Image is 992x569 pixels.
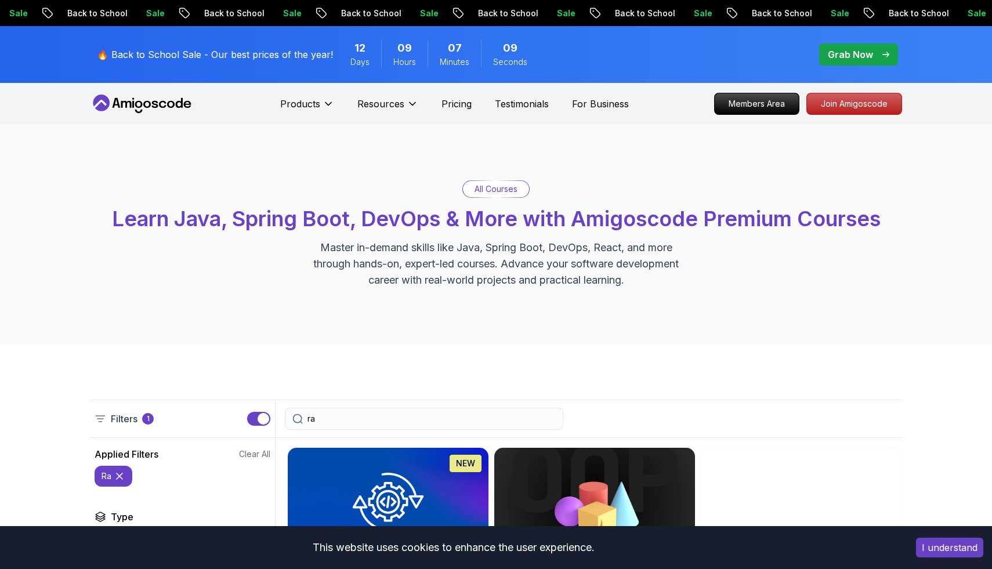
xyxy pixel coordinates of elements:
p: 1 [147,414,150,423]
button: Products [280,97,334,120]
a: For Business [572,97,629,111]
button: Accept cookies [916,538,983,557]
img: Spring for GraphQL card [701,448,902,560]
p: Sale [537,8,574,19]
span: Days [350,56,370,68]
a: Pricing [441,97,472,111]
a: Testimonials [495,97,549,111]
p: Sale [400,8,437,19]
span: Minutes [440,56,469,68]
span: Seconds [493,56,527,68]
span: 7 Minutes [448,40,462,56]
span: 9 Seconds [503,40,517,56]
p: Sale [947,8,984,19]
button: Clear All [239,448,270,460]
p: Back to School [732,8,810,19]
p: Sale [263,8,300,19]
p: Grab Now [828,48,873,61]
input: Search Java, React, Spring boot ... [307,413,556,425]
span: Learn Java, Spring Boot, DevOps & More with Amigoscode Premium Courses [112,206,881,231]
p: Members Area [715,93,799,114]
span: 12 Days [354,40,365,56]
p: Back to School [868,8,947,19]
img: Java Integration Testing card [288,448,488,560]
p: Resources [357,97,404,111]
p: Products [280,97,320,111]
button: Resources [357,97,418,120]
h2: Type [111,510,133,524]
p: ra [102,470,111,482]
p: Back to School [458,8,537,19]
span: Hours [393,56,416,68]
p: Sale [126,8,163,19]
p: Sale [674,8,711,19]
p: NEW [456,458,475,469]
p: All Courses [475,183,517,195]
p: Filters [111,412,137,426]
p: Back to School [47,8,126,19]
img: Java Object Oriented Programming card [494,448,695,560]
p: Master in-demand skills like Java, Spring Boot, DevOps, React, and more through hands-on, expert-... [301,240,691,288]
p: Back to School [184,8,263,19]
h2: Applied Filters [95,447,158,461]
button: ra [95,466,132,487]
p: Join Amigoscode [807,93,902,114]
p: Sale [810,8,848,19]
span: 9 Hours [397,40,412,56]
a: Members Area [714,93,799,115]
p: Back to School [595,8,674,19]
div: This website uses cookies to enhance the user experience. [9,535,899,560]
p: Back to School [321,8,400,19]
a: Join Amigoscode [806,93,902,115]
p: 🔥 Back to School Sale - Our best prices of the year! [97,48,333,61]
